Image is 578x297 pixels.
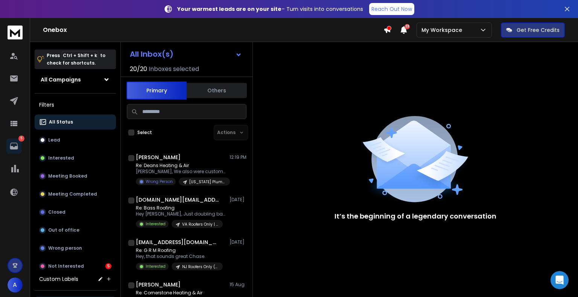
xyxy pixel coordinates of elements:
[177,5,363,13] p: – Turn visits into conversations
[136,290,226,296] p: Re: Cornerstone Heating & Air
[146,264,166,269] p: Interested
[124,47,248,62] button: All Inbox(s)
[335,211,496,222] p: It’s the beginning of a legendary conversation
[35,133,116,148] button: Lead
[136,154,181,161] h1: [PERSON_NAME]
[35,151,116,166] button: Interested
[146,221,166,227] p: Interested
[136,205,226,211] p: Re: Bass Roofing
[48,191,97,197] p: Meeting Completed
[130,65,147,74] span: 20 / 20
[182,264,218,270] p: NJ Roofers Only (w/ city or state in place of city)
[35,72,116,87] button: All Campaigns
[48,173,87,179] p: Meeting Booked
[230,154,246,160] p: 12:19 PM
[8,26,23,39] img: logo
[136,163,226,169] p: Re: Deans Heating & Air
[35,205,116,220] button: Closed
[189,179,225,185] p: [US_STATE] Plumbing, HVAC - Company Names Optimized
[405,24,410,29] span: 23
[6,139,21,154] a: 5
[421,26,465,34] p: My Workspace
[146,179,173,184] p: Wrong Person
[149,65,199,74] h3: Inboxes selected
[105,263,111,269] div: 5
[136,169,226,175] p: [PERSON_NAME], We also were customers
[136,247,223,253] p: Re: G R M Roofing
[230,197,246,203] p: [DATE]
[41,76,81,83] h1: All Campaigns
[137,130,152,136] label: Select
[35,259,116,274] button: Not Interested5
[517,26,560,34] p: Get Free Credits
[47,52,105,67] p: Press to check for shortcuts.
[35,241,116,256] button: Wrong person
[35,223,116,238] button: Out of office
[39,275,78,283] h3: Custom Labels
[48,245,82,251] p: Wrong person
[177,5,281,13] strong: Your warmest leads are on your site
[35,187,116,202] button: Meeting Completed
[8,277,23,292] button: A
[48,227,79,233] p: Out of office
[371,5,412,13] p: Reach Out Now
[35,115,116,130] button: All Status
[136,238,219,246] h1: [EMAIL_ADDRESS][DOMAIN_NAME]
[136,196,219,204] h1: [DOMAIN_NAME][EMAIL_ADDRESS][DOMAIN_NAME]
[62,51,98,60] span: Ctrl + Shift + k
[501,23,565,38] button: Get Free Credits
[230,239,246,245] p: [DATE]
[136,281,181,288] h1: [PERSON_NAME]
[49,119,73,125] p: All Status
[48,263,84,269] p: Not Interested
[551,271,569,289] div: Open Intercom Messenger
[48,155,74,161] p: Interested
[369,3,414,15] a: Reach Out Now
[187,82,247,99] button: Others
[43,26,383,35] h1: Onebox
[136,253,223,259] p: Hey, that sounds great Chase.
[35,100,116,110] h3: Filters
[48,137,60,143] p: Lead
[130,50,173,58] h1: All Inbox(s)
[48,209,65,215] p: Closed
[230,282,246,288] p: 15 Aug
[126,81,187,100] button: Primary
[35,169,116,184] button: Meeting Booked
[18,136,24,142] p: 5
[136,211,226,217] p: Hey [PERSON_NAME], Just doubling back to
[182,222,218,227] p: VA Roofers Only | w/City | Save&Role Only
